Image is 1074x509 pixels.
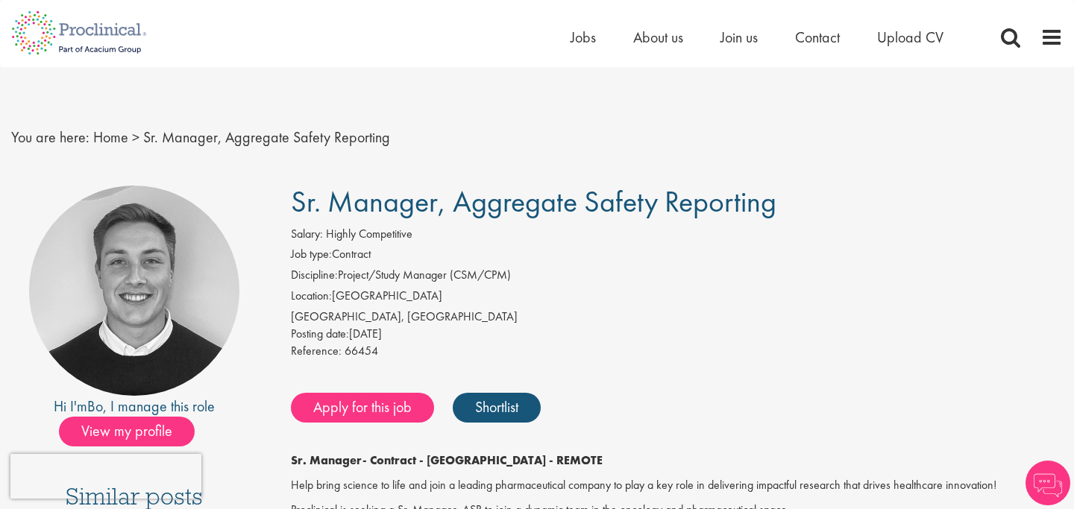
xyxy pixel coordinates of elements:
span: Sr. Manager, Aggregate Safety Reporting [291,183,776,221]
span: View my profile [59,417,195,446]
iframe: reCAPTCHA [10,454,201,499]
a: View my profile [59,420,210,439]
label: Reference: [291,343,342,360]
label: Salary: [291,226,323,243]
div: Hi I'm , I manage this role [11,396,257,417]
span: You are here: [11,127,89,147]
a: Apply for this job [291,393,434,423]
img: imeage of recruiter Bo Forsen [29,186,239,396]
span: 66454 [345,343,378,358]
span: Sr. Manager, Aggregate Safety Reporting [143,127,390,147]
span: Posting date: [291,326,349,341]
li: Project/Study Manager (CSM/CPM) [291,267,1063,288]
strong: Sr. Manager [291,452,362,468]
a: Shortlist [453,393,541,423]
div: [DATE] [291,326,1063,343]
span: > [132,127,139,147]
a: Contact [795,28,840,47]
img: Chatbot [1026,461,1070,505]
a: Upload CV [877,28,943,47]
a: Bo [87,396,103,416]
a: breadcrumb link [93,127,128,147]
a: About us [633,28,683,47]
li: Contract [291,246,1063,267]
span: Highly Competitive [326,226,412,241]
label: Discipline: [291,267,338,284]
label: Job type: [291,246,332,263]
a: Jobs [571,28,596,47]
li: [GEOGRAPHIC_DATA] [291,288,1063,309]
a: Join us [720,28,758,47]
label: Location: [291,288,332,305]
p: Help bring science to life and join a leading pharmaceutical company to play a key role in delive... [291,477,1063,494]
div: [GEOGRAPHIC_DATA], [GEOGRAPHIC_DATA] [291,309,1063,326]
strong: - Contract - [GEOGRAPHIC_DATA] - REMOTE [362,452,603,468]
